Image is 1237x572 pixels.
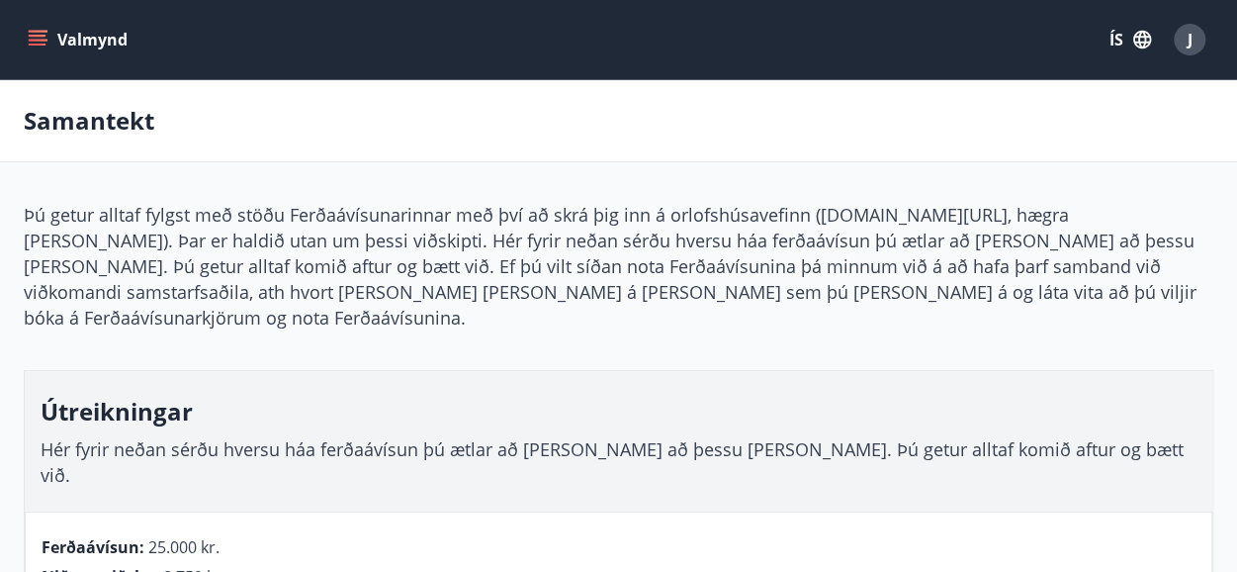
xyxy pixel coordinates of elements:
p: Þú getur alltaf fylgst með stöðu Ferðaávísunarinnar með því að skrá þig inn á orlofshúsavefinn ([... [24,202,1213,331]
span: 25.000 kr. [148,536,220,558]
span: Ferðaávísun : [42,536,144,558]
span: Hér fyrir neðan sérðu hversu háa ferðaávísun þú ætlar að [PERSON_NAME] að þessu [PERSON_NAME]. Þú... [41,437,1184,487]
button: ÍS [1099,22,1162,57]
h3: Útreikningar [41,395,1196,429]
button: menu [24,22,135,57]
span: J [1188,29,1193,50]
p: Samantekt [24,104,154,138]
button: J [1166,16,1213,63]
